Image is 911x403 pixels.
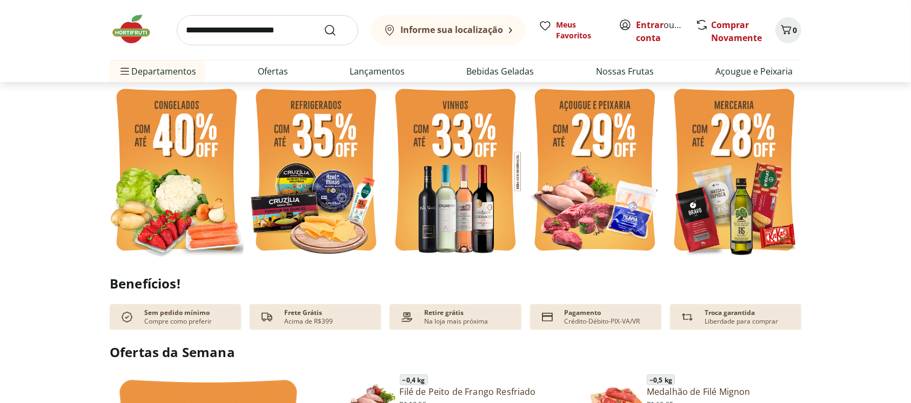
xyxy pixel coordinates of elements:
p: Frete Grátis [284,308,322,317]
a: Comprar Novamente [711,19,762,44]
button: Carrinho [775,17,801,43]
p: Acima de R$399 [284,317,333,326]
img: Devolução [679,308,696,326]
span: ~ 0,5 kg [647,374,675,385]
img: truck [258,308,276,326]
b: Informe sua localização [400,24,503,36]
button: Menu [118,58,131,84]
a: Açougue e Peixaria [715,65,793,78]
p: Na loja mais próxima [424,317,488,326]
span: Departamentos [118,58,196,84]
p: Pagamento [565,308,601,317]
img: check [118,308,136,326]
img: payment [398,308,416,326]
p: Crédito-Débito-PIX-VA/VR [565,317,640,326]
a: Meus Favoritos [539,19,606,41]
img: feira [110,82,244,261]
p: Liberdade para comprar [705,317,778,326]
p: Retire grátis [424,308,464,317]
h2: Benefícios! [110,276,801,291]
a: Lançamentos [350,65,405,78]
img: Hortifruti [110,13,164,45]
button: Informe sua localização [371,15,526,45]
p: Troca garantida [705,308,755,317]
a: Medalhão de Filé Mignon [647,386,809,398]
button: Submit Search [324,24,350,37]
a: Entrar [636,19,664,31]
a: Ofertas [258,65,288,78]
span: ou [636,18,684,44]
a: Bebidas Geladas [467,65,534,78]
span: Meus Favoritos [556,19,606,41]
p: Sem pedido mínimo [144,308,210,317]
img: card [539,308,556,326]
span: ~ 0,4 kg [400,374,428,385]
a: Nossas Frutas [596,65,654,78]
img: mercearia [667,82,801,261]
img: açougue [528,82,662,261]
h2: Ofertas da Semana [110,343,801,361]
a: Criar conta [636,19,695,44]
a: Filé de Peito de Frango Resfriado [400,386,562,398]
p: Compre como preferir [144,317,212,326]
input: search [177,15,358,45]
img: refrigerados [249,82,383,261]
span: 0 [793,25,797,35]
img: vinho [388,82,523,261]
